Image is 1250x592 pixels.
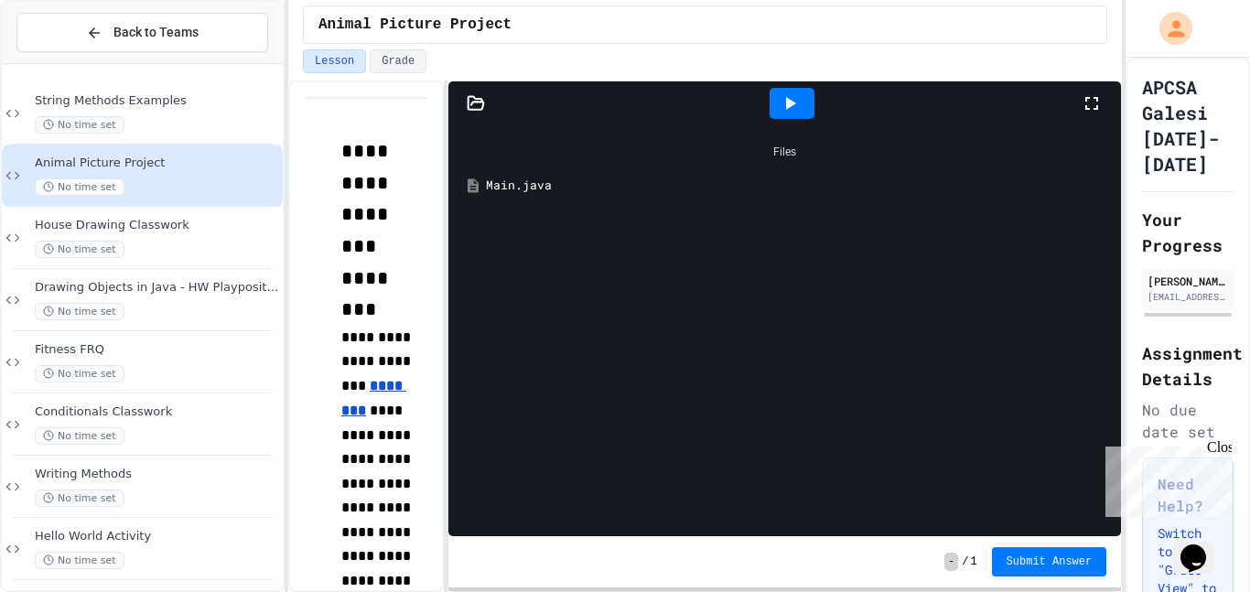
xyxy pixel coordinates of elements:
[1148,290,1228,304] div: [EMAIL_ADDRESS][DOMAIN_NAME]
[113,23,199,42] span: Back to Teams
[35,467,279,482] span: Writing Methods
[962,554,968,569] span: /
[458,135,1113,169] div: Files
[1142,74,1234,177] h1: APCSA Galesi [DATE]-[DATE]
[35,365,124,382] span: No time set
[992,547,1107,576] button: Submit Answer
[35,178,124,196] span: No time set
[970,554,976,569] span: 1
[35,404,279,420] span: Conditionals Classwork
[16,13,268,52] button: Back to Teams
[1173,519,1232,574] iframe: chat widget
[318,14,512,36] span: Animal Picture Project
[35,529,279,544] span: Hello World Activity
[35,218,279,233] span: House Drawing Classwork
[35,93,279,109] span: String Methods Examples
[370,49,426,73] button: Grade
[1098,439,1232,517] iframe: chat widget
[1142,207,1234,258] h2: Your Progress
[35,116,124,134] span: No time set
[35,241,124,258] span: No time set
[486,177,1111,195] div: Main.java
[35,552,124,569] span: No time set
[303,49,366,73] button: Lesson
[35,303,124,320] span: No time set
[1007,554,1093,569] span: Submit Answer
[35,427,124,445] span: No time set
[1140,7,1197,49] div: My Account
[944,553,958,571] span: -
[1142,340,1234,392] h2: Assignment Details
[35,280,279,296] span: Drawing Objects in Java - HW Playposit Code
[1142,399,1234,443] div: No due date set
[35,342,279,358] span: Fitness FRQ
[1148,273,1228,289] div: [PERSON_NAME]
[35,156,279,171] span: Animal Picture Project
[35,490,124,507] span: No time set
[7,7,126,116] div: Chat with us now!Close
